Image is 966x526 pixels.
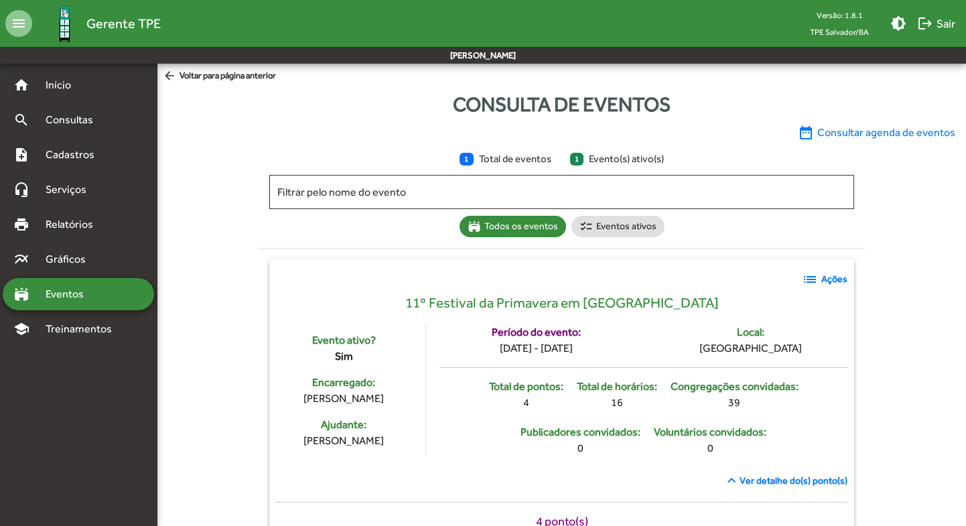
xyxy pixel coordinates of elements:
mat-chip: Eventos ativos [571,216,665,237]
div: Voluntários convidados: [654,424,766,440]
div: Congregações convidadas: [671,379,799,395]
span: 1 [460,153,474,166]
span: Ver detalhe do(s) ponto(s) [740,474,847,488]
mat-icon: checklist [579,220,593,233]
span: 11º Festival da Primavera em [GEOGRAPHIC_DATA] [405,293,719,314]
div: 0 [654,440,766,456]
span: 1 [570,153,584,166]
strong: Ações [821,272,847,286]
div: [DATE] - [DATE] [500,340,573,356]
mat-icon: brightness_medium [890,15,906,31]
span: Eventos [38,286,102,302]
mat-icon: headset_mic [13,182,29,198]
button: Sair [912,11,961,36]
span: Voltar para página anterior [163,69,276,84]
mat-icon: search [13,112,29,128]
mat-icon: note_add [13,147,29,163]
mat-icon: date_range [798,125,814,141]
a: Gerente TPE [32,2,161,46]
span: TPE Salvador/BA [799,23,880,40]
div: Consulta de eventos [157,89,966,119]
div: 0 [521,440,640,456]
mat-icon: menu [5,10,32,37]
div: 4 [489,395,563,411]
span: Serviços [38,182,105,198]
span: Consultas [38,112,111,128]
span: Gráficos [38,251,104,267]
span: Início [38,77,90,93]
div: Local: [737,324,764,340]
span: Total de eventos [460,151,557,167]
mat-icon: keyboard_arrow_up [723,472,740,488]
div: [PERSON_NAME] [276,391,412,407]
span: Relatórios [38,216,111,233]
span: Sair [917,11,955,36]
span: Gerente TPE [86,13,161,34]
div: Ajudante: [276,417,412,433]
div: Versão: 1.8.1 [799,7,880,23]
div: 16 [577,395,657,411]
div: 39 [671,395,799,411]
mat-icon: multiline_chart [13,251,29,267]
div: Publicadores convidados: [521,424,640,440]
mat-icon: home [13,77,29,93]
div: [GEOGRAPHIC_DATA] [699,340,802,356]
span: Consultar agenda de eventos [798,125,955,141]
mat-icon: stadium [13,286,29,302]
div: Total de horários: [577,379,657,395]
div: Total de pontos: [489,379,563,395]
img: Logo [43,2,86,46]
span: Evento(s) ativo(s) [570,151,665,167]
div: Período do evento: [492,324,581,340]
mat-icon: logout [917,15,933,31]
span: Treinamentos [38,321,128,337]
mat-chip: Todos os eventos [460,216,566,237]
div: [PERSON_NAME] [276,433,412,449]
mat-icon: school [13,321,29,337]
div: Sim [276,348,412,365]
mat-icon: arrow_back [163,69,180,84]
mat-icon: stadium [468,220,481,233]
span: Cadastros [38,147,112,163]
mat-icon: list [802,271,818,287]
div: Evento ativo? [276,332,412,348]
div: Encarregado: [276,375,412,391]
mat-icon: print [13,216,29,233]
